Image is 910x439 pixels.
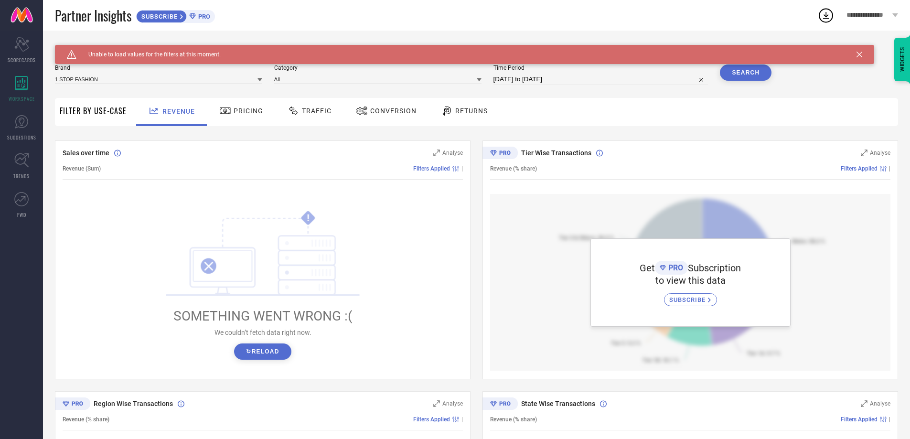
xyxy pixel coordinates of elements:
[817,7,835,24] div: Open download list
[162,107,195,115] span: Revenue
[640,262,655,274] span: Get
[490,416,537,423] span: Revenue (% share)
[861,150,867,156] svg: Zoom
[455,107,488,115] span: Returns
[521,149,591,157] span: Tier Wise Transactions
[433,400,440,407] svg: Zoom
[214,329,311,336] span: We couldn’t fetch data right now.
[490,165,537,172] span: Revenue (% share)
[688,262,741,274] span: Subscription
[461,416,463,423] span: |
[9,95,35,102] span: WORKSPACE
[55,64,262,71] span: Brand
[196,13,210,20] span: PRO
[669,296,708,303] span: SUBSCRIBE
[60,105,127,117] span: Filter By Use-Case
[521,400,595,407] span: State Wise Transactions
[7,134,36,141] span: SUGGESTIONS
[433,150,440,156] svg: Zoom
[302,107,332,115] span: Traffic
[137,13,180,20] span: SUBSCRIBE
[442,150,463,156] span: Analyse
[63,165,101,172] span: Revenue (Sum)
[461,165,463,172] span: |
[55,45,121,53] span: SYSTEM WORKSPACE
[482,147,518,161] div: Premium
[274,64,482,71] span: Category
[370,107,417,115] span: Conversion
[63,416,109,423] span: Revenue (% share)
[234,107,263,115] span: Pricing
[861,400,867,407] svg: Zoom
[889,165,890,172] span: |
[841,416,878,423] span: Filters Applied
[94,400,173,407] span: Region Wise Transactions
[307,213,310,224] tspan: !
[493,74,708,85] input: Select time period
[442,400,463,407] span: Analyse
[413,165,450,172] span: Filters Applied
[664,286,717,306] a: SUBSCRIBE
[76,51,221,58] span: Unable to load values for the filters at this moment.
[17,211,26,218] span: FWD
[655,275,726,286] span: to view this data
[889,416,890,423] span: |
[870,400,890,407] span: Analyse
[493,64,708,71] span: Time Period
[870,150,890,156] span: Analyse
[841,165,878,172] span: Filters Applied
[173,308,353,324] span: SOMETHING WENT WRONG :(
[413,416,450,423] span: Filters Applied
[666,263,683,272] span: PRO
[136,8,215,23] a: SUBSCRIBEPRO
[482,397,518,412] div: Premium
[55,397,90,412] div: Premium
[55,6,131,25] span: Partner Insights
[8,56,36,64] span: SCORECARDS
[13,172,30,180] span: TRENDS
[234,343,291,360] button: ↻Reload
[720,64,771,81] button: Search
[63,149,109,157] span: Sales over time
